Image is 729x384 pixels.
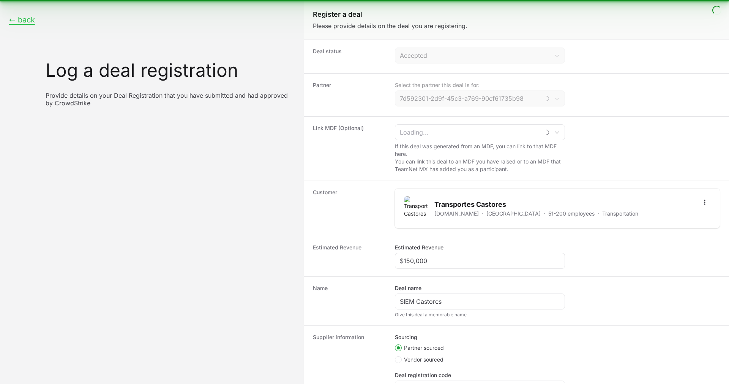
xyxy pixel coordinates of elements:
[313,244,386,269] dt: Estimated Revenue
[400,256,560,265] input: $
[434,199,638,210] h2: Transportes Castores
[395,244,443,251] label: Estimated Revenue
[395,371,451,379] label: Deal registration code
[395,312,565,318] div: Give this deal a memorable name
[598,210,599,217] span: ·
[313,284,386,318] dt: Name
[549,125,565,140] div: Open
[395,48,565,63] button: Accepted
[400,51,549,60] div: Accepted
[395,333,417,341] legend: Sourcing
[395,284,421,292] label: Deal name
[9,15,35,25] button: ← back
[313,48,386,66] dt: Deal status
[404,344,444,352] span: Partner sourced
[46,92,295,107] p: Provide details on your Deal Registration that you have submitted and had approved by CrowdStrike
[602,210,638,217] p: Transportation
[313,124,386,173] dt: Link MDF (Optional)
[46,61,295,79] h1: Log a deal registration
[313,189,386,228] dt: Customer
[482,210,483,217] span: ·
[313,9,720,20] h1: Register a deal
[395,91,540,106] input: Loading...
[313,81,386,109] dt: Partner
[544,210,545,217] span: ·
[434,210,479,217] a: [DOMAIN_NAME]
[404,356,443,363] span: Vendor sourced
[699,196,711,208] button: Open options
[549,91,565,106] div: Open
[404,196,428,221] img: Transportes Castores
[313,21,720,30] p: Please provide details on the deal you are registering.
[395,143,565,173] p: If this deal was generated from an MDF, you can link to that MDF here. You can link this deal to ...
[395,125,540,140] input: Loading...
[548,210,595,217] p: 51-200 employees
[395,81,565,89] label: Select the partner this deal is for:
[486,210,541,217] p: [GEOGRAPHIC_DATA]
